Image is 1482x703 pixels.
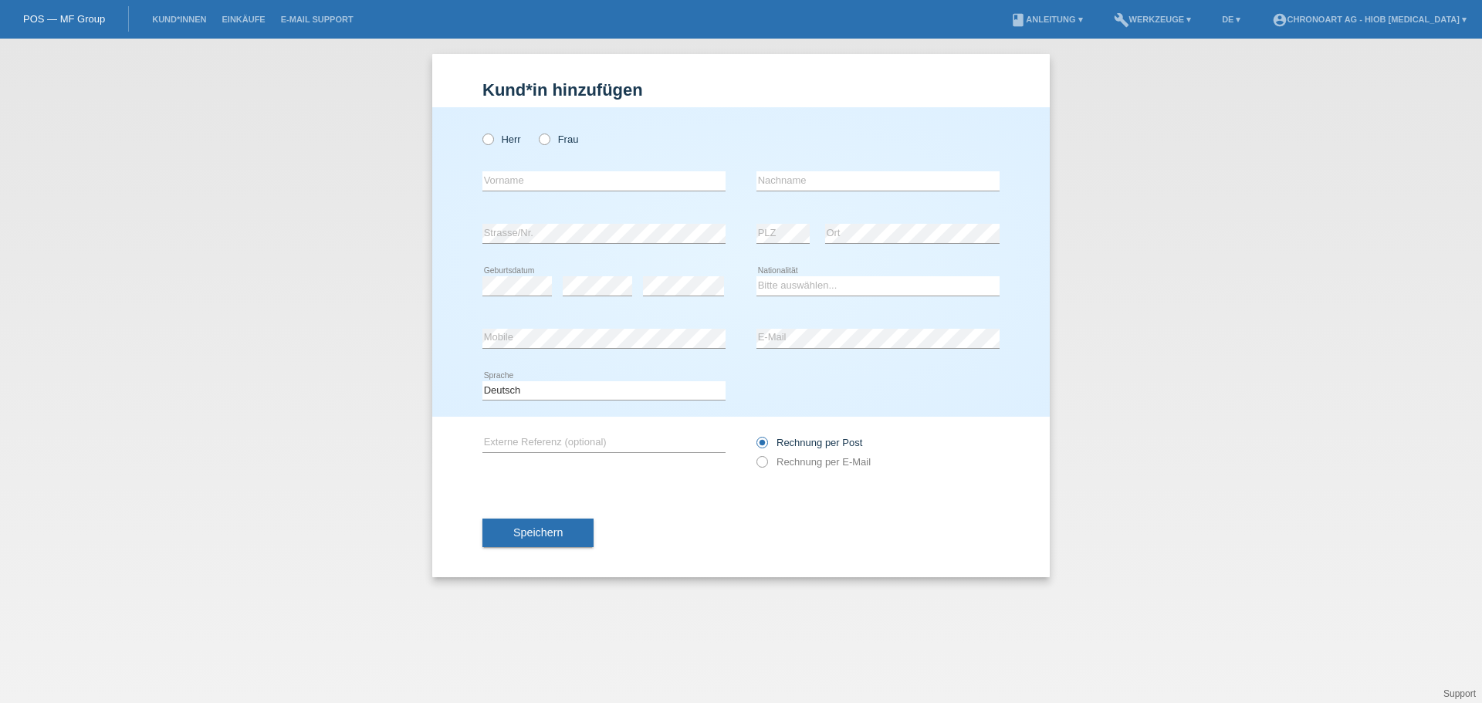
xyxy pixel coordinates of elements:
input: Frau [539,134,549,144]
input: Herr [482,134,492,144]
button: Speichern [482,519,594,548]
label: Rechnung per E-Mail [756,456,871,468]
a: POS — MF Group [23,13,105,25]
label: Frau [539,134,578,145]
label: Rechnung per Post [756,437,862,448]
input: Rechnung per Post [756,437,766,456]
a: buildWerkzeuge ▾ [1106,15,1199,24]
i: account_circle [1272,12,1287,28]
a: Kund*innen [144,15,214,24]
a: account_circleChronoart AG - Hiob [MEDICAL_DATA] ▾ [1264,15,1475,24]
label: Herr [482,134,521,145]
h1: Kund*in hinzufügen [482,80,1000,100]
a: bookAnleitung ▾ [1003,15,1090,24]
i: build [1114,12,1129,28]
span: Speichern [513,526,563,539]
a: E-Mail Support [273,15,361,24]
a: DE ▾ [1214,15,1248,24]
i: book [1010,12,1026,28]
input: Rechnung per E-Mail [756,456,766,475]
a: Einkäufe [214,15,272,24]
a: Support [1443,688,1476,699]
